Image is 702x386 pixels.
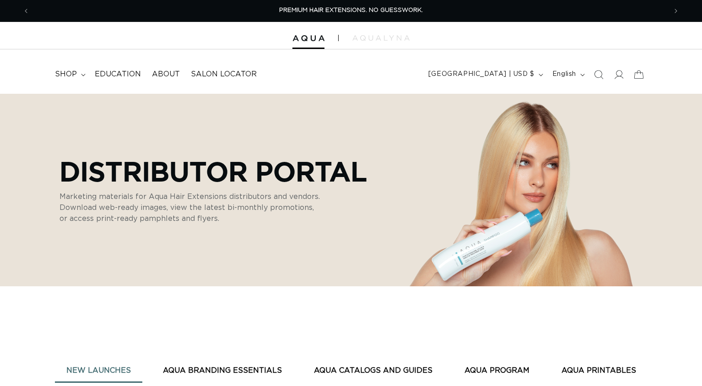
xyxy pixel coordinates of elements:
[423,66,547,83] button: [GEOGRAPHIC_DATA] | USD $
[151,359,293,382] button: AQUA BRANDING ESSENTIALS
[152,70,180,79] span: About
[55,70,77,79] span: shop
[589,64,609,85] summary: Search
[89,64,146,85] a: Education
[552,70,576,79] span: English
[302,359,444,382] button: AQUA CATALOGS AND GUIDES
[453,359,541,382] button: AQUA PROGRAM
[428,70,535,79] span: [GEOGRAPHIC_DATA] | USD $
[146,64,185,85] a: About
[191,70,257,79] span: Salon Locator
[185,64,262,85] a: Salon Locator
[95,70,141,79] span: Education
[292,35,324,42] img: Aqua Hair Extensions
[49,64,89,85] summary: shop
[279,7,423,13] span: PREMIUM HAIR EXTENSIONS. NO GUESSWORK.
[59,155,367,187] p: Distributor Portal
[16,2,36,20] button: Previous announcement
[666,2,686,20] button: Next announcement
[55,359,142,382] button: New Launches
[547,66,589,83] button: English
[352,35,410,41] img: aqualyna.com
[59,191,320,224] p: Marketing materials for Aqua Hair Extensions distributors and vendors. Download web-ready images,...
[550,359,648,382] button: AQUA PRINTABLES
